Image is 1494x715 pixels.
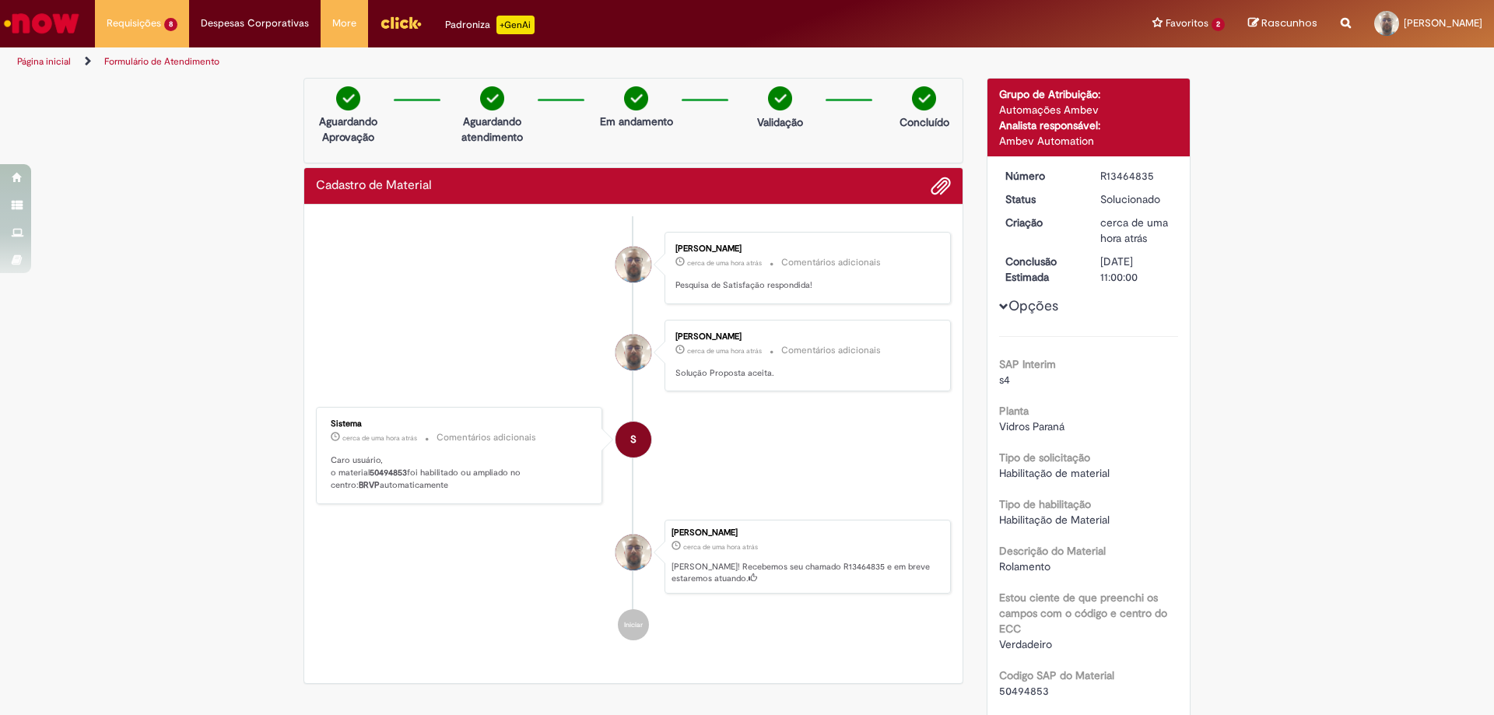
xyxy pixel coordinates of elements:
[1100,215,1173,246] div: 30/08/2025 10:54:11
[370,467,407,478] b: 50494853
[331,419,590,429] div: Sistema
[1212,18,1225,31] span: 2
[1100,168,1173,184] div: R13464835
[768,86,792,110] img: check-circle-green.png
[2,8,82,39] img: ServiceNow
[332,16,356,31] span: More
[672,528,942,538] div: [PERSON_NAME]
[999,591,1167,636] b: Estou ciente de que preenchi os campos com o código e centro do ECC
[683,542,758,552] span: cerca de uma hora atrás
[900,114,949,130] p: Concluído
[675,279,935,292] p: Pesquisa de Satisfação respondida!
[687,258,762,268] time: 30/08/2025 10:55:15
[1100,216,1168,245] span: cerca de uma hora atrás
[999,102,1179,117] div: Automações Ambev
[1166,16,1208,31] span: Favoritos
[615,247,651,282] div: Thiago Carvalho De Paiva
[994,191,1089,207] dt: Status
[316,216,951,656] ul: Histórico de tíquete
[912,86,936,110] img: check-circle-green.png
[781,344,881,357] small: Comentários adicionais
[675,332,935,342] div: [PERSON_NAME]
[757,114,803,130] p: Validação
[999,357,1056,371] b: SAP Interim
[359,479,380,491] b: BRVP
[687,346,762,356] span: cerca de uma hora atrás
[600,114,673,129] p: Em andamento
[1100,191,1173,207] div: Solucionado
[999,450,1090,464] b: Tipo de solicitação
[630,421,637,458] span: S
[999,544,1106,558] b: Descrição do Material
[999,559,1050,573] span: Rolamento
[480,86,504,110] img: check-circle-green.png
[931,176,951,196] button: Adicionar anexos
[675,367,935,380] p: Solução Proposta aceita.
[380,11,422,34] img: click_logo_yellow_360x200.png
[1261,16,1317,30] span: Rascunhos
[107,16,161,31] span: Requisições
[994,168,1089,184] dt: Número
[445,16,535,34] div: Padroniza
[496,16,535,34] p: +GenAi
[687,258,762,268] span: cerca de uma hora atrás
[999,373,1010,387] span: s4
[999,497,1091,511] b: Tipo de habilitação
[316,520,951,594] li: Thiago Carvalho De Paiva
[999,86,1179,102] div: Grupo de Atribuição:
[994,254,1089,285] dt: Conclusão Estimada
[615,335,651,370] div: Thiago Carvalho De Paiva
[342,433,417,443] time: 30/08/2025 10:54:59
[164,18,177,31] span: 8
[201,16,309,31] span: Despesas Corporativas
[1100,216,1168,245] time: 30/08/2025 10:54:11
[12,47,984,76] ul: Trilhas de página
[316,179,432,193] h2: Cadastro de Material Histórico de tíquete
[1100,254,1173,285] div: [DATE] 11:00:00
[17,55,71,68] a: Página inicial
[1404,16,1482,30] span: [PERSON_NAME]
[342,433,417,443] span: cerca de uma hora atrás
[999,419,1064,433] span: Vidros Paraná
[331,454,590,491] p: Caro usuário, o material foi habilitado ou ampliado no centro: automaticamente
[781,256,881,269] small: Comentários adicionais
[672,561,942,585] p: [PERSON_NAME]! Recebemos seu chamado R13464835 e em breve estaremos atuando.
[683,542,758,552] time: 30/08/2025 10:54:11
[1248,16,1317,31] a: Rascunhos
[624,86,648,110] img: check-circle-green.png
[615,422,651,457] div: System
[336,86,360,110] img: check-circle-green.png
[999,133,1179,149] div: Ambev Automation
[687,346,762,356] time: 30/08/2025 10:55:04
[994,215,1089,230] dt: Criação
[999,117,1179,133] div: Analista responsável:
[999,637,1052,651] span: Verdadeiro
[999,513,1110,527] span: Habilitação de Material
[999,684,1049,698] span: 50494853
[454,114,530,145] p: Aguardando atendimento
[999,404,1029,418] b: Planta
[999,466,1110,480] span: Habilitação de material
[310,114,386,145] p: Aguardando Aprovação
[615,534,651,570] div: Thiago Carvalho De Paiva
[437,431,536,444] small: Comentários adicionais
[999,668,1114,682] b: Codigo SAP do Material
[104,55,219,68] a: Formulário de Atendimento
[675,244,935,254] div: [PERSON_NAME]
